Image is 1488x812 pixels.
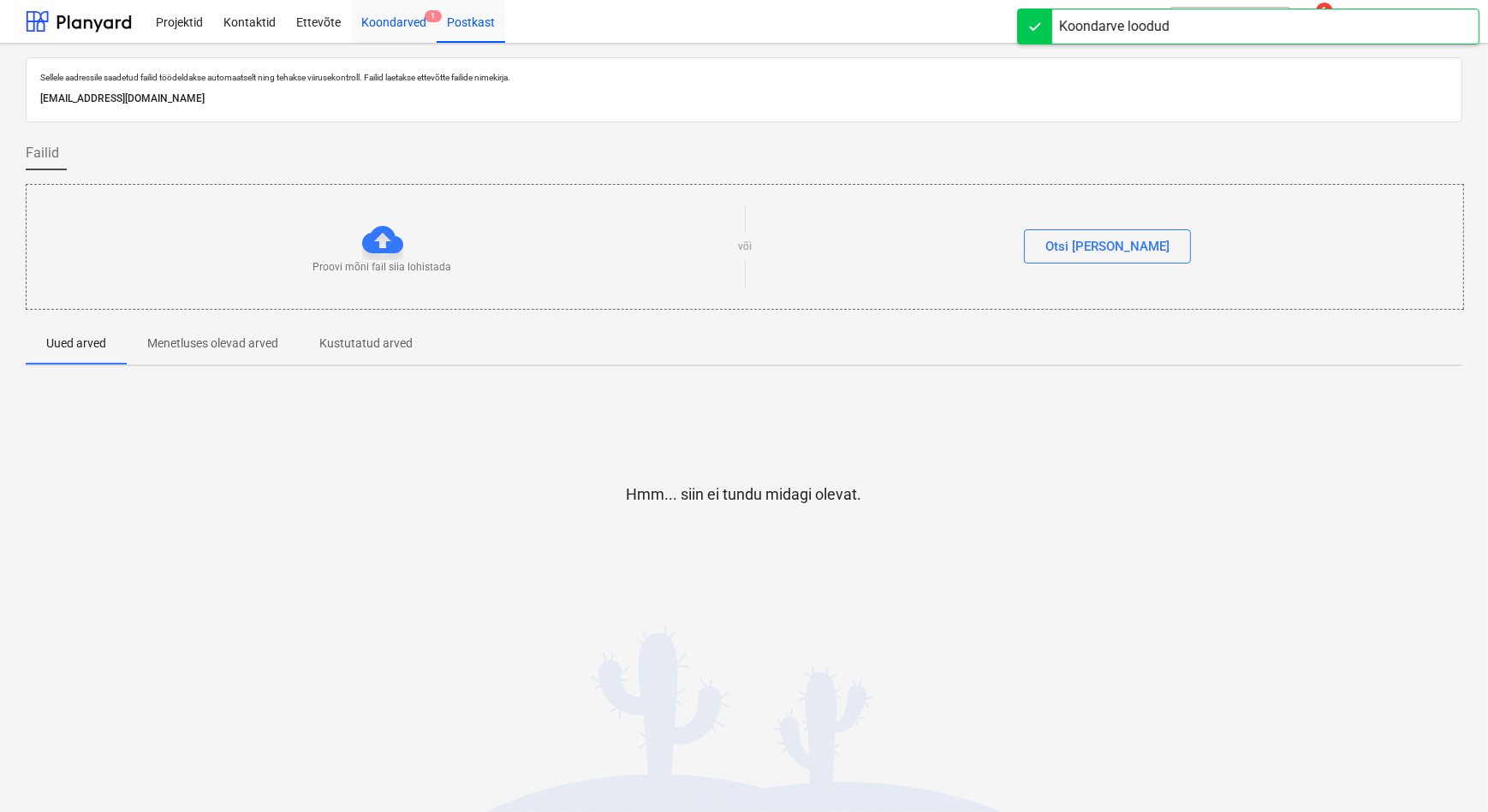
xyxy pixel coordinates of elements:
[40,90,1448,108] p: [EMAIL_ADDRESS][DOMAIN_NAME]
[319,335,413,353] p: Kustutatud arved
[1402,730,1488,812] iframe: Chat Widget
[40,72,1448,83] p: Sellele aadressile saadetud failid töödeldakse automaatselt ning tehakse viirusekontroll. Failid ...
[26,184,1464,310] div: Proovi mõni fail siia lohistadavõiOtsi [PERSON_NAME]
[26,143,59,163] span: Failid
[738,240,752,254] p: või
[425,10,442,22] span: 1
[1024,229,1191,264] button: Otsi [PERSON_NAME]
[313,260,452,275] p: Proovi mõni fail siia lohistada
[147,335,278,353] p: Menetluses olevad arved
[1059,16,1170,37] div: Koondarve loodud
[627,484,862,505] p: Hmm... siin ei tundu midagi olevat.
[46,335,106,353] p: Uued arved
[1045,235,1170,258] div: Otsi [PERSON_NAME]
